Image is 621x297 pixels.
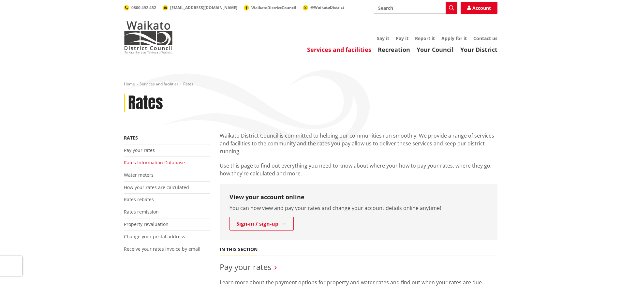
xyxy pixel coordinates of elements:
[307,46,371,53] a: Services and facilities
[170,5,237,10] span: [EMAIL_ADDRESS][DOMAIN_NAME]
[124,147,155,153] a: Pay your rates
[378,46,410,53] a: Recreation
[124,184,189,190] a: How your rates are calculated
[124,246,200,252] a: Receive your rates invoice by email
[220,278,497,286] p: Learn more about the payment options for property and water rates and find out when your rates ar...
[124,196,154,202] a: Rates rebates
[229,217,294,230] a: Sign-in / sign-up
[124,233,185,240] a: Change your postal address
[220,132,497,155] p: Waikato District Council is committed to helping our communities run smoothly. We provide a range...
[417,46,454,53] a: Your Council
[441,35,467,41] a: Apply for it
[229,204,488,212] p: You can now view and pay your rates and change your account details online anytime!
[229,194,488,201] h3: View your account online
[220,261,271,272] a: Pay your rates
[220,162,497,177] p: Use this page to find out everything you need to know about where your how to pay your rates, whe...
[374,2,457,14] input: Search input
[124,172,154,178] a: Water meters
[124,82,497,87] nav: breadcrumb
[124,221,169,227] a: Property revaluation
[131,5,156,10] span: 0800 492 452
[460,46,497,53] a: Your District
[183,81,193,87] span: Rates
[303,5,344,10] a: @WaikatoDistrict
[140,81,179,87] a: Services and facilities
[310,5,344,10] span: @WaikatoDistrict
[124,81,135,87] a: Home
[396,35,408,41] a: Pay it
[124,5,156,10] a: 0800 492 452
[415,35,435,41] a: Report it
[124,135,138,141] a: Rates
[124,21,173,53] img: Waikato District Council - Te Kaunihera aa Takiwaa o Waikato
[124,159,185,166] a: Rates Information Database
[473,35,497,41] a: Contact us
[220,247,258,252] h5: In this section
[591,270,614,293] iframe: Messenger Launcher
[461,2,497,14] a: Account
[124,209,159,215] a: Rates remission
[377,35,389,41] a: Say it
[163,5,237,10] a: [EMAIL_ADDRESS][DOMAIN_NAME]
[244,5,296,10] a: WaikatoDistrictCouncil
[128,94,163,112] h1: Rates
[251,5,296,10] span: WaikatoDistrictCouncil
